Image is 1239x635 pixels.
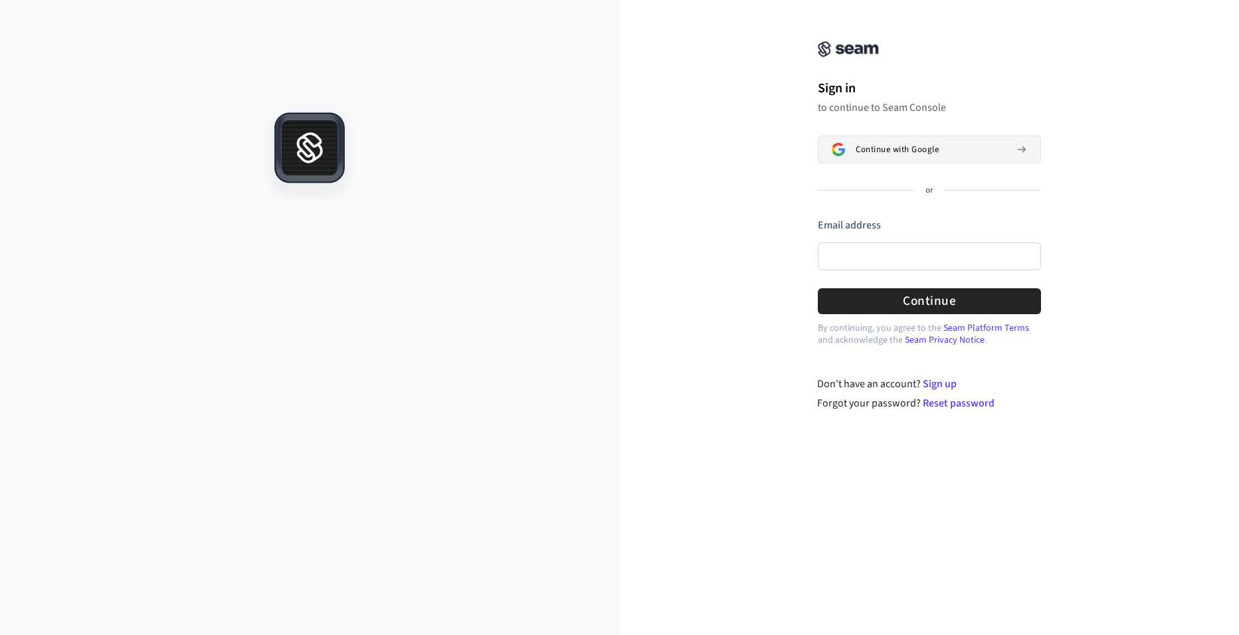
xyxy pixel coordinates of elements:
[923,396,995,410] a: Reset password
[818,78,1041,98] h1: Sign in
[818,41,879,57] img: Seam Console
[818,218,881,232] label: Email address
[905,333,985,347] a: Seam Privacy Notice
[923,377,957,391] a: Sign up
[817,395,1041,411] div: Forgot your password?
[832,143,845,156] img: Sign in with Google
[818,288,1041,314] button: Continue
[925,185,933,197] p: or
[818,136,1041,163] button: Sign in with GoogleContinue with Google
[817,376,1041,392] div: Don't have an account?
[818,322,1041,346] p: By continuing, you agree to the and acknowledge the .
[856,144,939,155] span: Continue with Google
[943,321,1029,335] a: Seam Platform Terms
[818,101,1041,114] p: to continue to Seam Console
